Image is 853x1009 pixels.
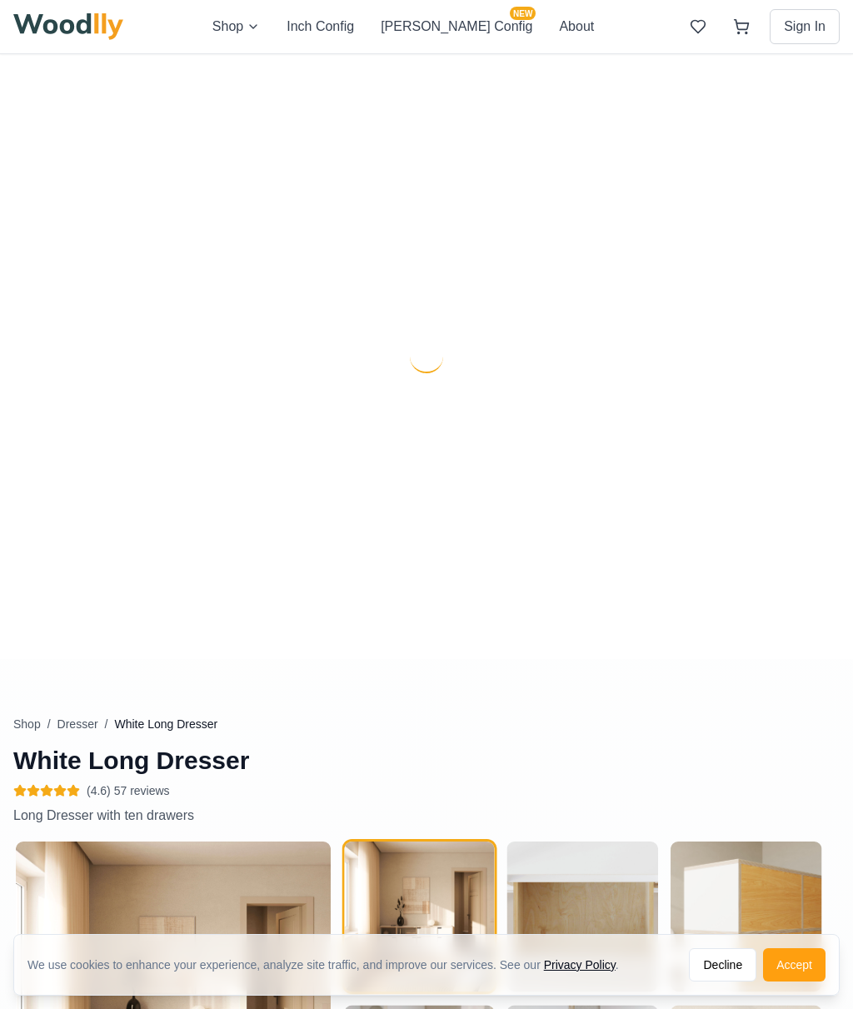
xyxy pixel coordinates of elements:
[13,716,41,732] button: Shop
[763,948,826,982] button: Accept
[13,746,554,776] h1: White Long Dresser
[344,842,495,992] img: White Long Dresser 1
[87,782,170,799] span: (4.6) 57 reviews
[544,958,616,972] a: Privacy Policy
[27,957,632,973] div: We use cookies to enhance your experience, analyze site traffic, and improve our services. See our .
[115,716,218,732] span: White Long Dresser
[507,842,658,992] img: White Long Dresser 3
[505,839,661,995] button: White Long Dresser 3
[105,716,108,732] span: /
[47,716,51,732] span: /
[57,716,98,732] button: Dresser
[510,7,536,20] span: NEW
[770,9,840,44] button: Sign In
[689,948,756,982] button: Decline
[671,842,821,992] img: White Long Dresser 5
[212,17,260,37] button: Shop
[381,17,532,37] button: [PERSON_NAME] ConfigNEW
[13,13,123,40] img: Woodlly
[342,839,497,995] button: White Long Dresser 1
[668,839,824,995] button: White Long Dresser 5
[13,806,554,826] p: Long Dresser with ten drawers
[559,17,594,37] button: About
[287,17,354,37] button: Inch Config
